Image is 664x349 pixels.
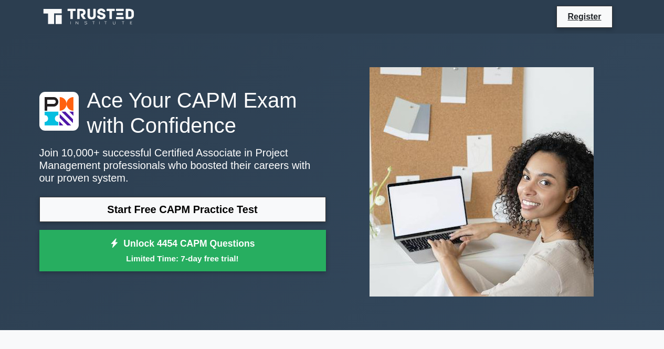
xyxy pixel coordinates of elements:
[39,146,326,184] p: Join 10,000+ successful Certified Associate in Project Management professionals who boosted their...
[39,88,326,138] h1: Ace Your CAPM Exam with Confidence
[52,252,313,265] small: Limited Time: 7-day free trial!
[561,10,607,23] a: Register
[39,197,326,222] a: Start Free CAPM Practice Test
[39,230,326,272] a: Unlock 4454 CAPM QuestionsLimited Time: 7-day free trial!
